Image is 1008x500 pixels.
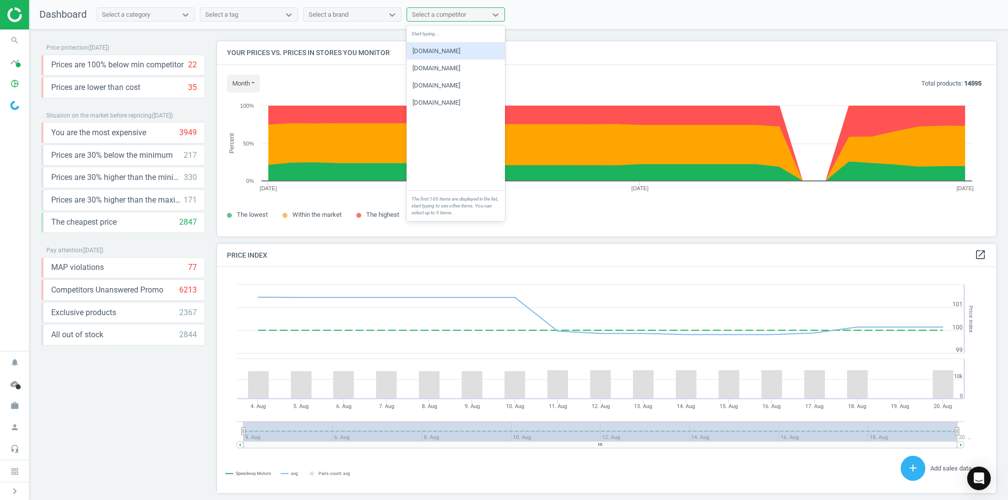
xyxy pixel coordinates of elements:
[51,150,173,161] span: Prices are 30% below the minimum
[465,403,480,410] tspan: 9. Aug
[407,43,505,59] div: [DOMAIN_NAME]
[5,396,24,415] i: work
[51,172,184,183] span: Prices are 30% higher than the minimum
[592,403,610,410] tspan: 12. Aug
[243,141,254,147] text: 50%
[954,373,963,380] text: 10k
[921,79,981,88] p: Total products:
[51,262,104,273] span: MAP violations
[959,434,971,441] tspan: 20. …
[336,403,351,410] tspan: 6. Aug
[51,285,163,295] span: Competitors Unanswered Promo
[205,10,238,19] div: Select a tag
[293,403,309,410] tspan: 5. Aug
[7,7,77,22] img: ajHJNr6hYgQAAAAASUVORK5CYII=
[956,347,963,353] text: 99
[51,195,184,206] span: Prices are 30% higher than the maximal
[407,190,505,221] div: The first 100 items are displayed in the list, start typing to see other items. You can select up...
[184,172,197,183] div: 330
[5,74,24,93] i: pie_chart_outlined
[184,195,197,206] div: 171
[240,103,254,109] text: 100%
[968,305,974,332] tspan: Price Index
[891,403,909,410] tspan: 19. Aug
[188,82,197,93] div: 35
[907,462,919,474] i: add
[407,94,505,111] div: [DOMAIN_NAME]
[260,185,277,191] tspan: [DATE]
[179,329,197,340] div: 2844
[5,375,24,393] i: cloud_done
[227,75,260,92] button: month
[5,418,24,437] i: person
[5,353,24,372] i: notifications
[251,403,266,410] tspan: 4. Aug
[179,285,197,295] div: 6213
[412,10,466,19] div: Select a competitor
[51,82,140,93] span: Prices are lower than cost
[5,53,24,71] i: timeline
[237,211,268,218] span: The lowest
[46,112,152,119] span: Situation on the market before repricing
[407,43,505,190] div: grid
[549,403,567,410] tspan: 11. Aug
[318,471,350,476] tspan: Pairs count: avg
[930,465,972,472] span: Add sales data
[51,59,184,70] span: Prices are 100% below min competitor
[51,127,146,138] span: You are the most expensive
[366,211,399,218] span: The highest
[975,249,986,262] a: open_in_new
[848,403,866,410] tspan: 18. Aug
[901,456,925,481] button: add
[762,403,781,410] tspan: 16. Aug
[184,150,197,161] div: 217
[10,101,19,110] img: wGWNvw8QSZomAAAAABJRU5ErkJggg==
[46,247,82,254] span: Pay attention
[967,467,991,490] div: Open Intercom Messenger
[217,41,996,64] h4: Your prices vs. prices in stores you monitor
[246,178,254,184] text: 0%
[5,440,24,458] i: headset_mic
[720,403,738,410] tspan: 15. Aug
[292,211,342,218] span: Within the market
[51,217,117,228] span: The cheapest price
[975,249,986,261] i: open_in_new
[9,485,21,497] i: chevron_right
[88,44,109,51] span: ( [DATE] )
[952,324,963,331] text: 100
[188,59,197,70] div: 22
[634,403,652,410] tspan: 13. Aug
[46,44,88,51] span: Price protection
[152,112,173,119] span: ( [DATE] )
[407,60,505,77] div: [DOMAIN_NAME]
[291,471,298,476] tspan: avg
[379,403,394,410] tspan: 7. Aug
[506,403,524,410] tspan: 10. Aug
[217,244,996,267] h4: Price Index
[51,329,103,340] span: All out of stock
[179,307,197,318] div: 2367
[934,403,952,410] tspan: 20. Aug
[407,26,505,43] div: Start typing...
[422,403,437,410] tspan: 8. Aug
[631,185,649,191] tspan: [DATE]
[2,485,27,498] button: chevron_right
[677,403,695,410] tspan: 14. Aug
[957,185,974,191] tspan: [DATE]
[51,307,116,318] span: Exclusive products
[188,262,197,273] div: 77
[179,127,197,138] div: 3949
[309,10,348,19] div: Select a brand
[82,247,103,254] span: ( [DATE] )
[407,77,505,94] div: [DOMAIN_NAME]
[964,80,981,87] b: 14595
[236,471,271,476] tspan: Speedway Motors
[39,8,87,20] span: Dashboard
[179,217,197,228] div: 2847
[952,301,963,308] text: 101
[102,10,150,19] div: Select a category
[960,393,963,399] text: 0
[805,403,823,410] tspan: 17. Aug
[228,133,235,153] tspan: Percent
[5,31,24,50] i: search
